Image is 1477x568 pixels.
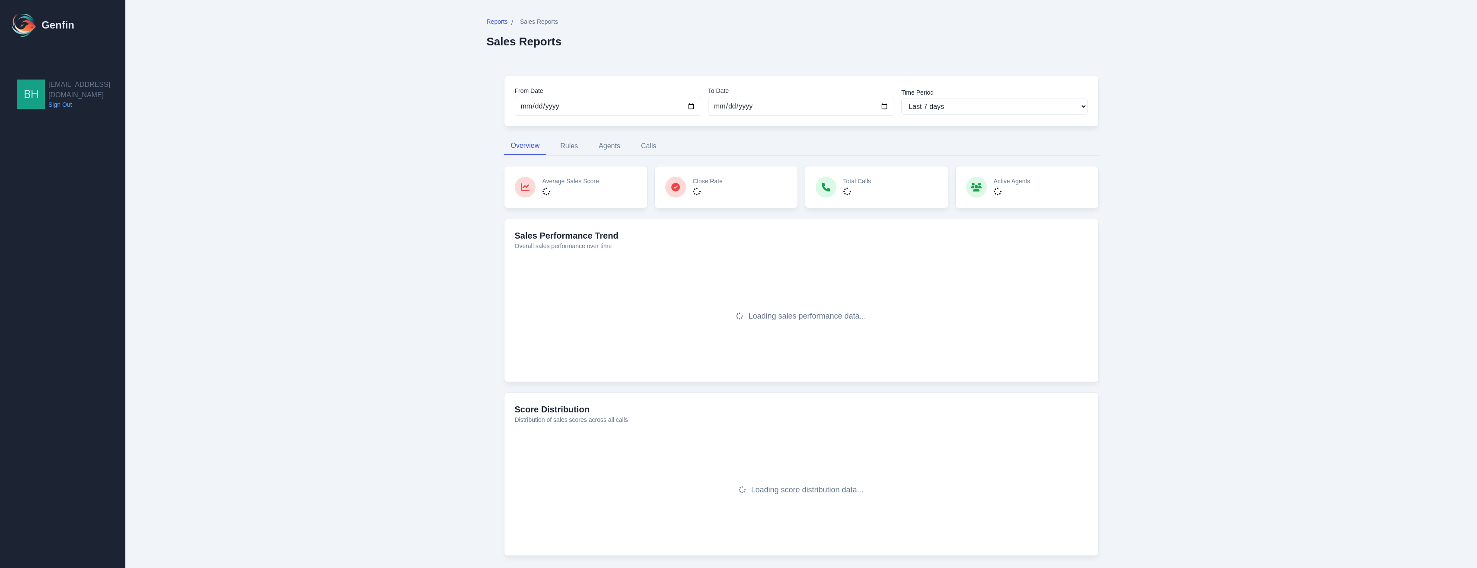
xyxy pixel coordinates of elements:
img: bhackett@aadirect.com [17,80,45,109]
p: Average Sales Score [542,177,599,185]
h3: Score Distribution [515,403,1088,415]
span: Sales Reports [520,17,558,26]
label: Time Period [901,88,1088,97]
h3: Sales Performance Trend [515,230,1088,242]
button: Calls [634,137,664,155]
p: Overall sales performance over time [515,242,1088,250]
span: Reports [487,17,508,26]
h2: Sales Reports [487,35,561,48]
p: Close Rate [693,177,723,185]
p: Total Calls [843,177,871,185]
button: Overview [504,137,547,155]
span: / [511,18,513,28]
p: Distribution of sales scores across all calls [515,415,1088,424]
a: Reports [487,17,508,28]
button: Rules [553,137,585,155]
h1: Genfin [41,18,74,32]
img: Logo [10,11,38,39]
label: From Date [515,86,701,95]
p: Active Agents [994,177,1030,185]
a: Sign Out [48,100,125,109]
span: Loading score distribution data... [751,484,863,496]
h2: [EMAIL_ADDRESS][DOMAIN_NAME] [48,80,125,100]
span: Loading sales performance data... [748,310,866,322]
button: Agents [592,137,627,155]
label: To Date [708,86,894,95]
